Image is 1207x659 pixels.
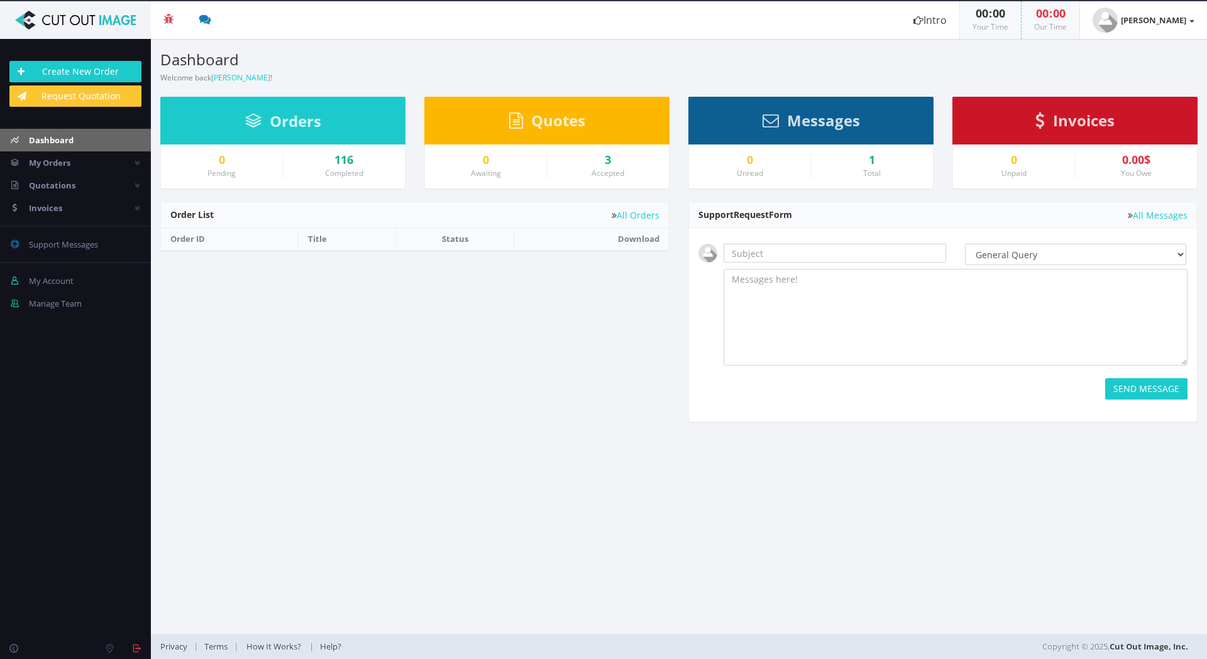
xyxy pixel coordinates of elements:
[299,228,397,250] th: Title
[170,154,273,166] a: 0
[976,6,988,21] span: 00
[246,641,301,652] span: How It Works?
[292,154,395,166] a: 116
[993,6,1005,21] span: 00
[270,111,321,131] span: Orders
[763,117,860,129] a: Messages
[211,72,270,83] a: [PERSON_NAME]
[724,244,946,263] input: Subject
[612,210,659,220] a: All Orders
[238,641,309,652] a: How It Works?
[1093,8,1118,33] img: user_default.jpg
[1049,6,1053,21] span: :
[160,641,194,652] a: Privacy
[531,110,585,131] span: Quotes
[737,168,763,178] small: Unread
[988,6,993,21] span: :
[325,168,363,178] small: Completed
[734,209,769,221] span: Request
[698,244,717,263] img: user_default.jpg
[820,154,923,166] div: 1
[9,85,141,107] a: Request Quotation
[471,168,501,178] small: Awaiting
[160,634,852,659] div: | | |
[9,61,141,82] a: Create New Order
[397,228,514,250] th: Status
[161,228,299,250] th: Order ID
[29,239,98,250] span: Support Messages
[9,11,141,30] img: Cut Out Image
[592,168,624,178] small: Accepted
[1110,641,1188,652] a: Cut Out Image, Inc.
[863,168,881,178] small: Total
[973,21,1008,32] small: Your Time
[29,298,82,309] span: Manage Team
[901,1,959,39] a: Intro
[962,154,1065,166] a: 0
[1042,640,1188,653] span: Copyright © 2025,
[1053,110,1115,131] span: Invoices
[29,157,70,168] span: My Orders
[207,168,236,178] small: Pending
[434,154,537,166] a: 0
[29,275,74,286] span: My Account
[556,154,659,166] a: 3
[314,641,348,652] a: Help?
[29,202,62,214] span: Invoices
[245,118,321,129] a: Orders
[198,641,234,652] a: Terms
[1035,117,1115,129] a: Invoices
[787,110,860,131] span: Messages
[1001,168,1027,178] small: Unpaid
[698,154,801,166] a: 0
[29,180,75,191] span: Quotations
[1121,14,1186,26] strong: [PERSON_NAME]
[698,209,792,221] span: Support Form
[1128,210,1188,220] a: All Messages
[1053,6,1066,21] span: 00
[29,134,74,146] span: Dashboard
[1034,21,1067,32] small: Our Time
[514,228,669,250] th: Download
[160,52,670,68] h3: Dashboard
[170,209,214,221] span: Order List
[1036,6,1049,21] span: 00
[1084,154,1188,166] div: 0.00$
[1080,1,1207,39] a: [PERSON_NAME]
[509,117,585,129] a: Quotes
[160,72,272,83] small: Welcome back !
[1105,378,1188,400] button: SEND MESSAGE
[1121,168,1152,178] small: You Owe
